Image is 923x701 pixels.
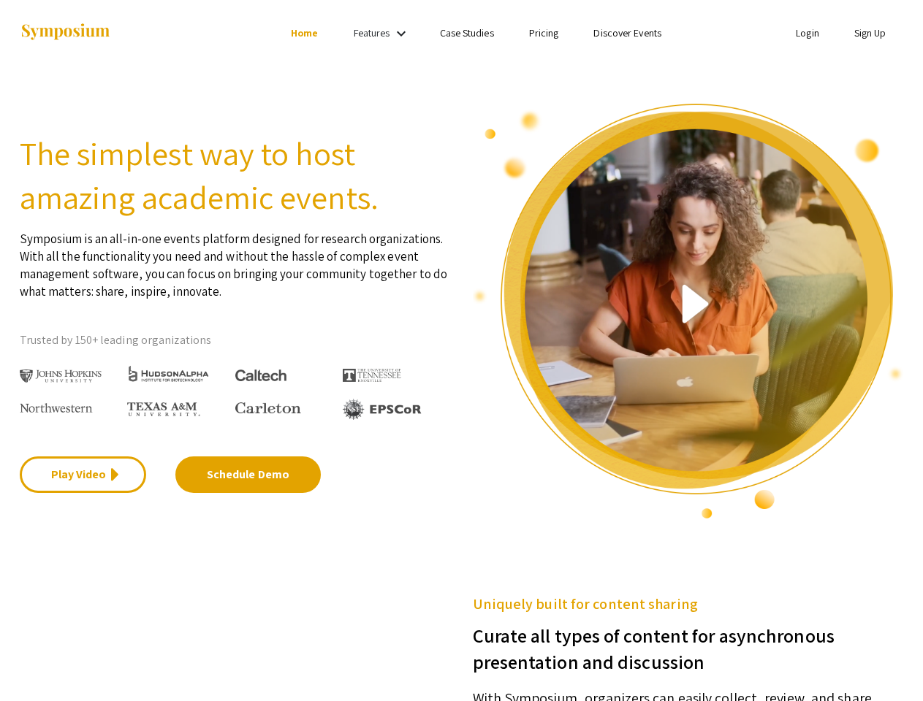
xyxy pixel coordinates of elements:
[854,26,886,39] a: Sign Up
[473,593,904,615] h5: Uniquely built for content sharing
[796,26,819,39] a: Login
[20,131,451,219] h2: The simplest way to host amazing academic events.
[343,369,401,382] img: The University of Tennessee
[473,102,904,520] img: video overview of Symposium
[440,26,494,39] a: Case Studies
[473,615,904,675] h3: Curate all types of content for asynchronous presentation and discussion
[20,456,146,493] a: Play Video
[127,365,210,382] img: HudsonAlpha
[20,403,93,412] img: Northwestern
[127,402,200,417] img: Texas A&M University
[291,26,318,39] a: Home
[354,26,390,39] a: Features
[175,456,321,493] a: Schedule Demo
[20,369,102,383] img: Johns Hopkins University
[593,26,661,39] a: Discover Events
[20,219,451,300] p: Symposium is an all-in-one events platform designed for research organizations. With all the func...
[235,402,301,414] img: Carleton
[20,329,451,351] p: Trusted by 150+ leading organizations
[343,399,423,420] img: EPSCOR
[235,369,286,382] img: Caltech
[392,25,410,42] mat-icon: Expand Features list
[529,26,559,39] a: Pricing
[20,23,111,42] img: Symposium by ForagerOne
